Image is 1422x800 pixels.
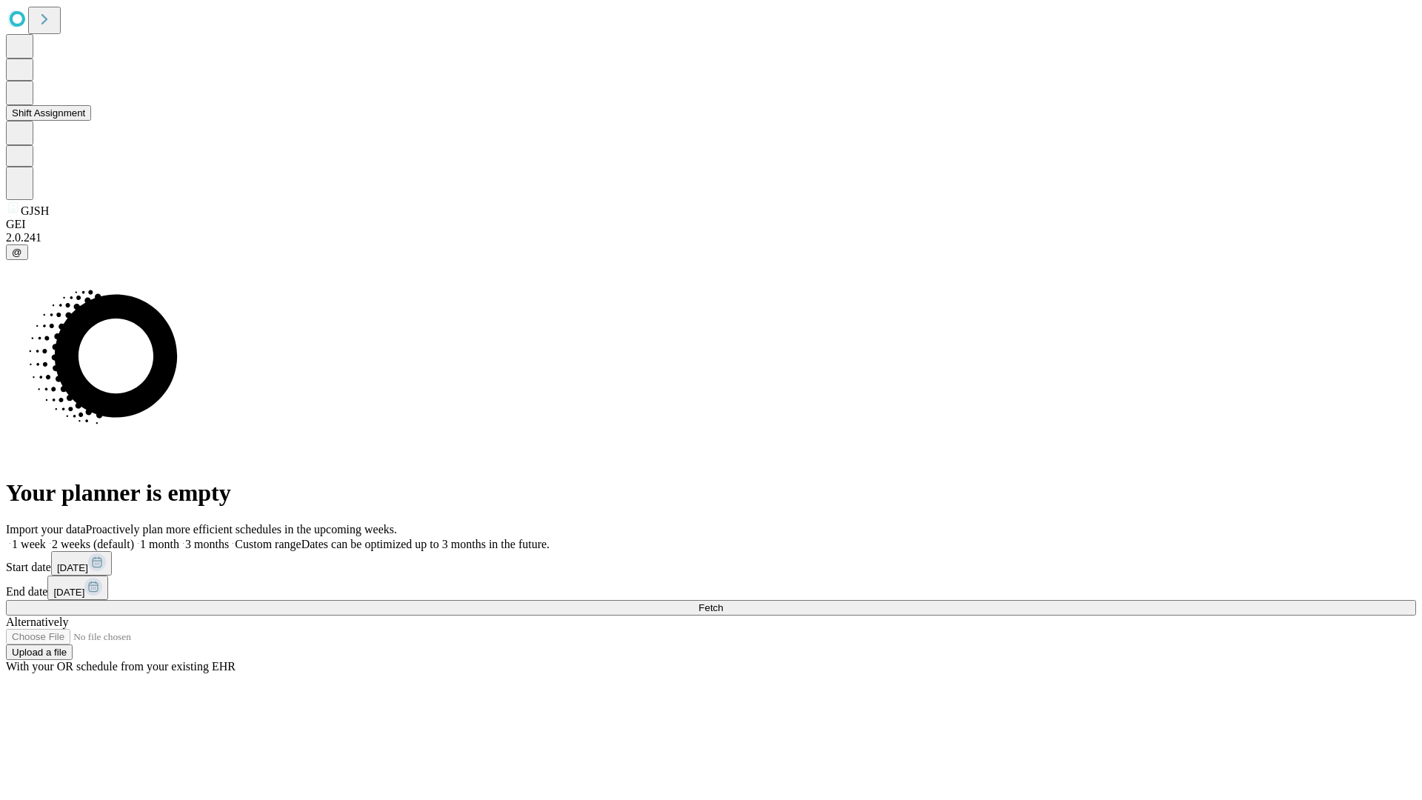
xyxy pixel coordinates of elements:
[6,576,1416,600] div: End date
[6,523,86,536] span: Import your data
[12,247,22,258] span: @
[57,562,88,573] span: [DATE]
[53,587,84,598] span: [DATE]
[6,600,1416,616] button: Fetch
[6,105,91,121] button: Shift Assignment
[47,576,108,600] button: [DATE]
[235,538,301,550] span: Custom range
[6,660,236,673] span: With your OR schedule from your existing EHR
[86,523,397,536] span: Proactively plan more efficient schedules in the upcoming weeks.
[301,538,550,550] span: Dates can be optimized up to 3 months in the future.
[6,244,28,260] button: @
[52,538,134,550] span: 2 weeks (default)
[6,644,73,660] button: Upload a file
[51,551,112,576] button: [DATE]
[6,231,1416,244] div: 2.0.241
[6,218,1416,231] div: GEI
[140,538,179,550] span: 1 month
[698,602,723,613] span: Fetch
[6,616,68,628] span: Alternatively
[185,538,229,550] span: 3 months
[21,204,49,217] span: GJSH
[12,538,46,550] span: 1 week
[6,551,1416,576] div: Start date
[6,479,1416,507] h1: Your planner is empty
